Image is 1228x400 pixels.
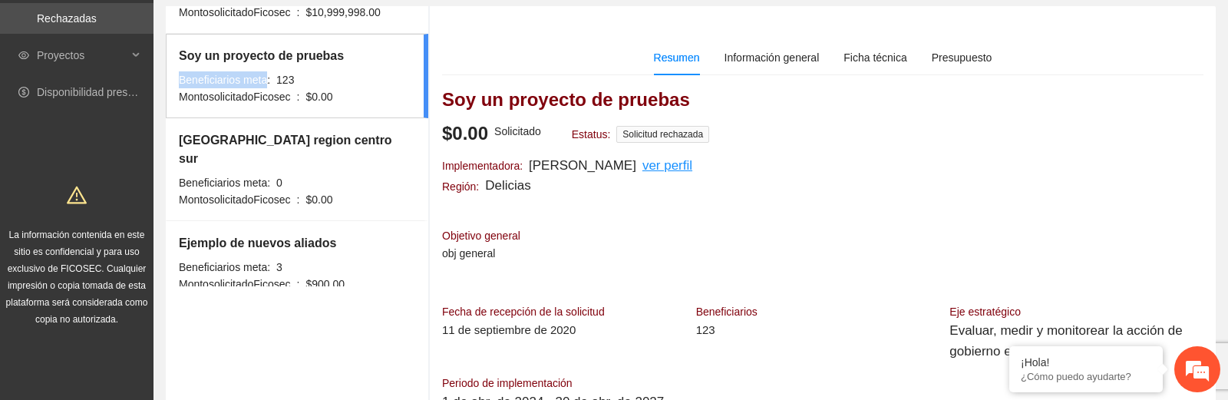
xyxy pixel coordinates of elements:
a: Rechazadas [37,12,97,25]
span: : [297,193,300,206]
span: Beneficiarios meta: [179,177,270,189]
span: Beneficiarios meta: [179,74,270,86]
span: 123 [696,323,715,336]
span: Monto solicitado Ficosec [179,6,291,18]
div: Presupuesto [932,49,992,66]
textarea: Escriba su mensaje y pulse “Intro” [8,250,292,304]
p: ¿Cómo puedo ayudarte? [1021,371,1151,382]
span: 11 de septiembre de 2020 [442,323,576,336]
span: Eje estratégico [949,306,1021,318]
span: $0.00 [305,91,332,103]
span: 123 [276,74,294,86]
span: Implementadora: [442,160,523,172]
span: Periodo de implementación [442,377,573,389]
span: 0 [276,177,282,189]
div: obj general [442,245,520,262]
strong: $0.00 [442,123,488,144]
span: $900.00 [305,278,345,290]
span: Monto solicitado Ficosec [179,278,291,290]
span: Fecha de recepción de la solicitud [442,306,605,318]
div: Información general [725,49,820,66]
div: Ficha técnica [843,49,906,66]
span: Estatus: [572,128,611,140]
span: : [297,91,300,103]
span: : [297,278,300,290]
span: Estamos en línea. [89,121,212,276]
span: 3 [276,261,282,273]
span: : [297,6,300,18]
span: [PERSON_NAME] [529,158,636,173]
div: Chatee con nosotros ahora [80,78,258,98]
span: La información contenida en este sitio es confidencial y para uso exclusivo de FICOSEC. Cualquier... [6,230,148,325]
span: Beneficiarios [696,306,758,318]
span: Delicias [485,178,531,193]
u: ver perfil [642,158,692,173]
span: Proyectos [37,40,127,71]
h3: Soy un proyecto de pruebas [442,88,1203,112]
span: Objetivo general [442,230,520,242]
span: Monto solicitado Ficosec [179,193,291,206]
div: Resumen [654,49,700,66]
span: Solicitado [494,125,541,137]
div: ¡Hola! [1021,356,1151,369]
span: Beneficiarios meta: [179,261,270,273]
a: Disponibilidad presupuestal [37,86,168,98]
h5: Ejemplo de nuevos aliados [179,234,345,253]
span: $10,999,998.00 [305,6,380,18]
span: Evaluar, medir y monitorear la acción de gobierno en seguridad y justicia [949,323,1182,359]
h5: [GEOGRAPHIC_DATA] region centro sur [179,131,411,168]
h5: Soy un proyecto de pruebas [179,47,344,65]
span: eye [18,50,29,61]
span: $0.00 [305,193,332,206]
span: Región: [442,180,479,193]
span: Monto solicitado Ficosec [179,91,291,103]
div: Minimizar ventana de chat en vivo [252,8,289,45]
span: warning [67,185,87,205]
span: Solicitud rechazada [616,126,709,143]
